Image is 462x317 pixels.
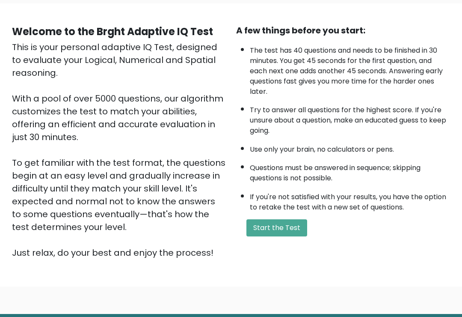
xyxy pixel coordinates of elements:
[12,25,213,39] b: Welcome to the Brght Adaptive IQ Test
[250,159,450,184] li: Questions must be answered in sequence; skipping questions is not possible.
[250,101,450,136] li: Try to answer all questions for the highest score. If you're unsure about a question, make an edu...
[246,220,307,237] button: Start the Test
[250,188,450,213] li: If you're not satisfied with your results, you have the option to retake the test with a new set ...
[250,42,450,97] li: The test has 40 questions and needs to be finished in 30 minutes. You get 45 seconds for the firs...
[236,24,450,37] div: A few things before you start:
[12,41,226,260] div: This is your personal adaptive IQ Test, designed to evaluate your Logical, Numerical and Spatial ...
[250,141,450,155] li: Use only your brain, no calculators or pens.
